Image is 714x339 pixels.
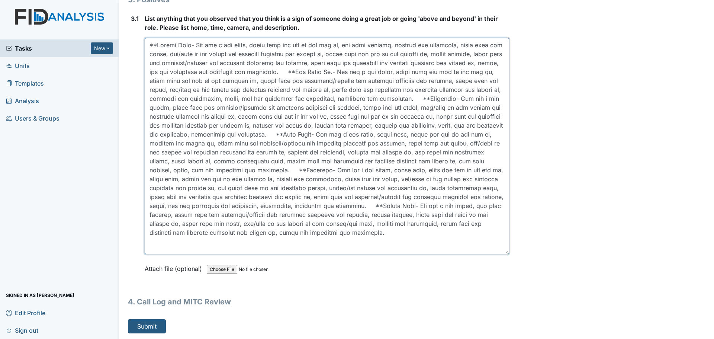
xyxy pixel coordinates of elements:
h1: 4. Call Log and MITC Review [128,296,509,307]
span: Signed in as [PERSON_NAME] [6,290,74,301]
button: New [91,42,113,54]
span: Edit Profile [6,307,45,319]
button: Submit [128,319,166,333]
a: Tasks [6,44,91,53]
label: 3.1 [131,14,139,23]
span: Users & Groups [6,112,59,124]
span: List anything that you observed that you think is a sign of someone doing a great job or going 'a... [145,15,498,31]
span: Analysis [6,95,39,106]
span: Sign out [6,324,38,336]
label: Attach file (optional) [145,260,205,273]
span: Templates [6,77,44,89]
span: Units [6,60,30,71]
